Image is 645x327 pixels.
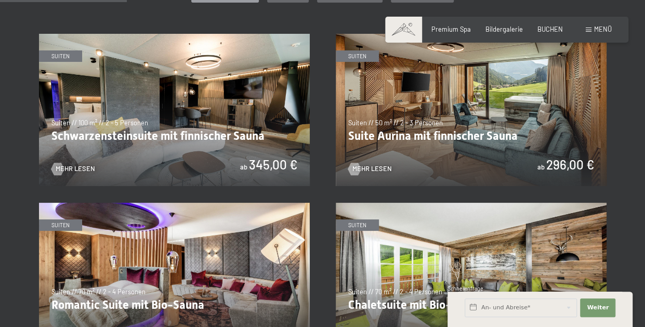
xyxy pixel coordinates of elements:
a: Romantic Suite mit Bio-Sauna [39,203,310,208]
span: Weiter [587,304,609,312]
a: Schwarzensteinsuite mit finnischer Sauna [39,34,310,39]
img: Schwarzensteinsuite mit finnischer Sauna [39,34,310,186]
img: Suite Aurina mit finnischer Sauna [336,34,607,186]
span: Mehr Lesen [352,164,392,174]
a: Suite Aurina mit finnischer Sauna [336,34,607,39]
a: Mehr Lesen [348,164,392,174]
a: Premium Spa [431,25,471,33]
span: Mehr Lesen [56,164,95,174]
span: Menü [594,25,612,33]
a: Mehr Lesen [51,164,95,174]
span: Schnellanfrage [447,285,483,292]
a: BUCHEN [537,25,563,33]
a: Bildergalerie [485,25,523,33]
button: Weiter [580,298,615,317]
a: Chaletsuite mit Bio-Sauna [336,203,607,208]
